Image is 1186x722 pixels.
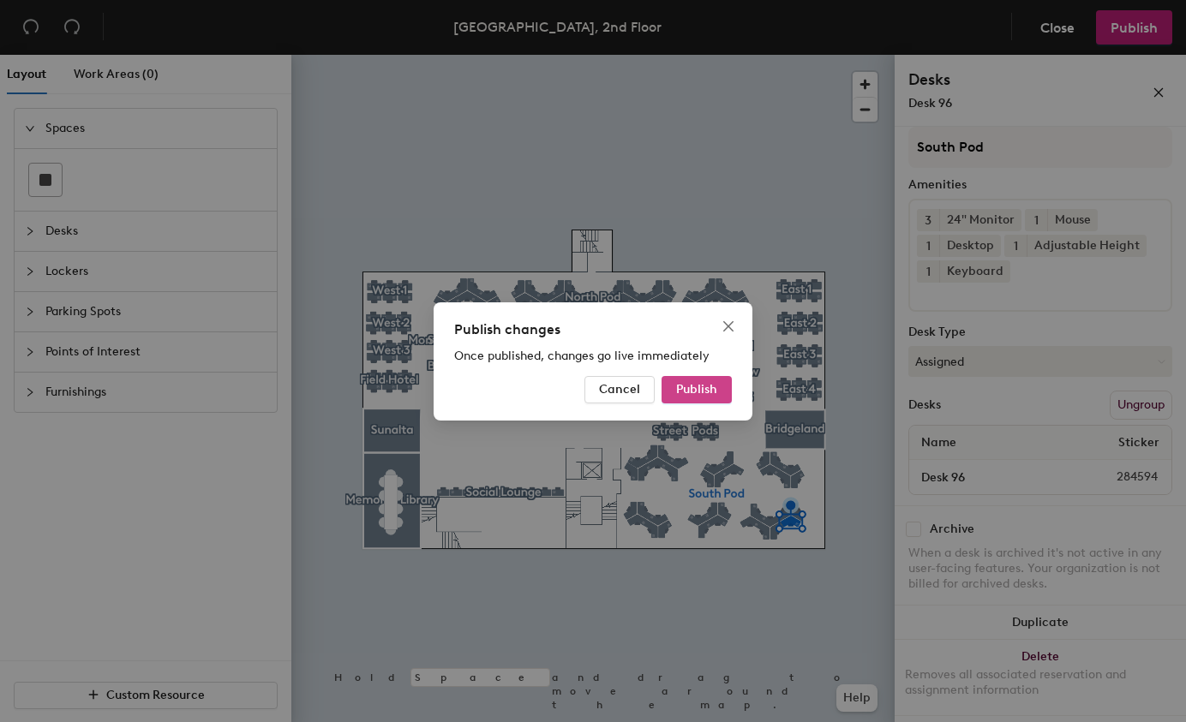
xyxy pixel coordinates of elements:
span: Close [715,319,742,333]
span: Publish [676,382,717,397]
div: Publish changes [454,319,732,340]
span: close [722,319,735,333]
button: Publish [662,376,732,403]
button: Cancel [584,376,655,403]
span: Once published, changes go live immediately [454,349,710,363]
span: Cancel [599,382,640,397]
button: Close [715,313,742,340]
